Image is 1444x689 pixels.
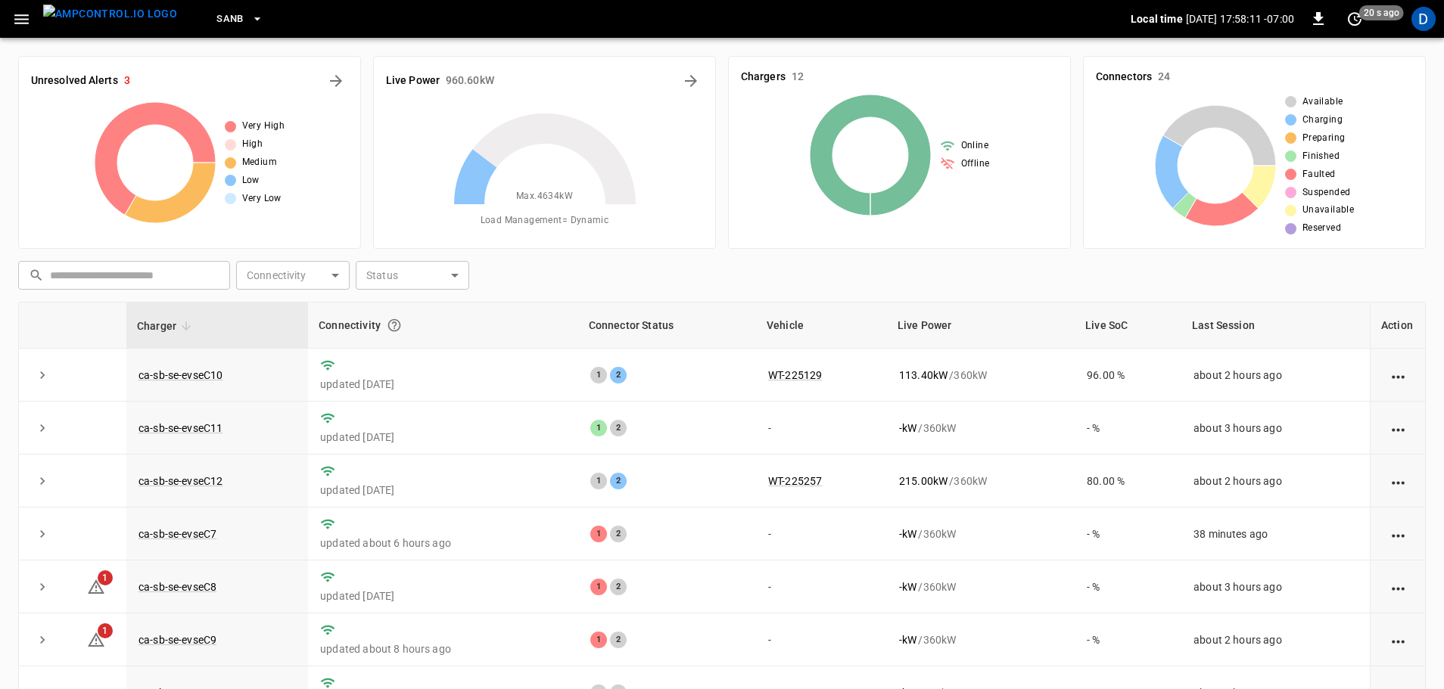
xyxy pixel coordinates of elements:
[138,369,223,381] a: ca-sb-se-evseC10
[1075,613,1181,666] td: - %
[446,73,494,89] h6: 960.60 kW
[216,11,244,28] span: SanB
[138,581,216,593] a: ca-sb-se-evseC8
[899,632,917,647] p: - kW
[899,579,917,594] p: - kW
[98,570,113,585] span: 1
[1302,185,1351,200] span: Suspended
[1181,349,1370,402] td: about 2 hours ago
[899,421,917,436] p: - kW
[31,628,54,651] button: expand row
[320,641,566,656] p: updated about 8 hours ago
[578,303,756,349] th: Connector Status
[1370,303,1425,349] th: Action
[87,633,105,645] a: 1
[590,367,607,383] div: 1
[1389,579,1408,594] div: action cell options
[899,632,1063,647] div: / 360 kW
[1075,455,1181,507] td: 80.00 %
[320,483,566,498] p: updated [DATE]
[1075,507,1181,560] td: - %
[124,73,130,89] h6: 3
[961,138,988,154] span: Online
[756,303,887,349] th: Vehicle
[381,312,408,339] button: Connection between the charger and our software.
[324,69,348,93] button: All Alerts
[516,189,573,204] span: Max. 4634 kW
[899,473,1063,489] div: / 360 kW
[899,421,1063,436] div: / 360 kW
[137,317,196,335] span: Charger
[31,364,54,386] button: expand row
[768,475,822,487] a: WT-225257
[138,528,216,540] a: ca-sb-se-evseC7
[610,367,627,383] div: 2
[899,368,948,383] p: 113.40 kW
[961,157,990,172] span: Offline
[1302,95,1343,110] span: Available
[1302,203,1354,218] span: Unavailable
[899,526,917,542] p: - kW
[899,526,1063,542] div: / 360 kW
[1075,560,1181,613] td: - %
[1181,455,1370,507] td: about 2 hours ago
[1389,421,1408,436] div: action cell options
[1181,303,1370,349] th: Last Session
[31,576,54,598] button: expand row
[899,473,948,489] p: 215.00 kW
[590,579,607,595] div: 1
[1181,402,1370,455] td: about 3 hours ago
[768,369,822,381] a: WT-225129
[1075,402,1181,455] td: - %
[1131,11,1183,26] p: Local time
[87,580,105,592] a: 1
[899,579,1063,594] div: / 360 kW
[887,303,1075,349] th: Live Power
[31,417,54,439] button: expand row
[756,613,887,666] td: -
[242,119,285,134] span: Very High
[756,507,887,560] td: -
[590,632,607,648] div: 1
[319,312,568,339] div: Connectivity
[320,377,566,392] p: updated [DATE]
[1359,5,1404,20] span: 20 s ago
[1075,303,1181,349] th: Live SoC
[1181,507,1370,560] td: 38 minutes ago
[1302,221,1341,236] span: Reserved
[481,213,609,228] span: Load Management = Dynamic
[610,420,627,436] div: 2
[1389,368,1408,383] div: action cell options
[138,475,223,487] a: ca-sb-se-evseC12
[590,526,607,542] div: 1
[610,473,627,489] div: 2
[43,5,177,23] img: ampcontrol.io logo
[242,155,277,170] span: Medium
[679,69,703,93] button: Energy Overview
[1096,69,1152,85] h6: Connectors
[31,523,54,545] button: expand row
[138,634,216,646] a: ca-sb-se-evseC9
[1389,526,1408,542] div: action cell options
[610,632,627,648] div: 2
[31,73,118,89] h6: Unresolved Alerts
[242,173,260,188] span: Low
[1389,632,1408,647] div: action cell options
[1181,560,1370,613] td: about 3 hours ago
[1302,149,1340,164] span: Finished
[610,579,627,595] div: 2
[756,402,887,455] td: -
[1302,113,1343,128] span: Charging
[741,69,786,85] h6: Chargers
[610,526,627,542] div: 2
[792,69,804,85] h6: 12
[1343,7,1367,31] button: set refresh interval
[1411,7,1436,31] div: profile-icon
[31,470,54,492] button: expand row
[590,420,607,436] div: 1
[590,473,607,489] div: 1
[1075,349,1181,402] td: 96.00 %
[320,588,566,604] p: updated [DATE]
[138,422,223,434] a: ca-sb-se-evseC11
[98,623,113,638] span: 1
